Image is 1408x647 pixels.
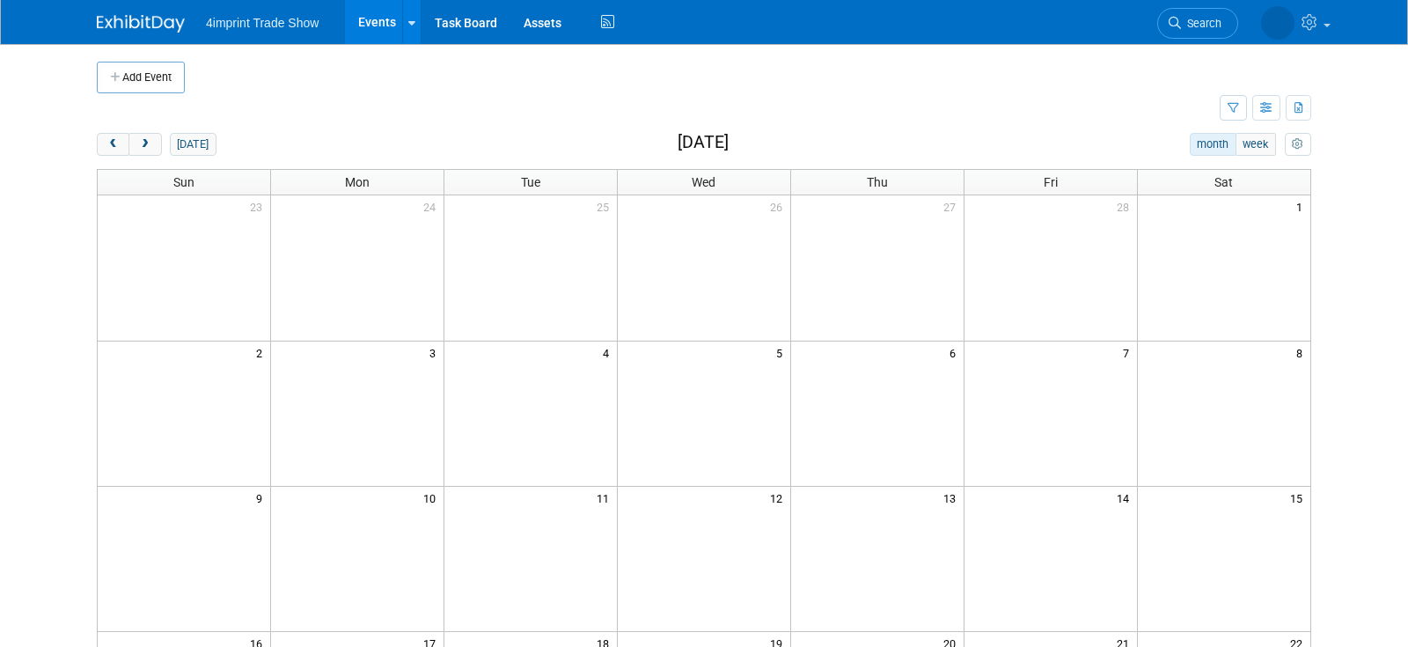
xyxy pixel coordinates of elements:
[1115,195,1137,217] span: 28
[601,342,617,364] span: 4
[942,487,964,509] span: 13
[422,195,444,217] span: 24
[1288,487,1310,509] span: 15
[248,195,270,217] span: 23
[1044,175,1058,189] span: Fri
[768,195,790,217] span: 26
[678,133,729,152] h2: [DATE]
[97,15,185,33] img: ExhibitDay
[1294,195,1310,217] span: 1
[254,487,270,509] span: 9
[1214,175,1233,189] span: Sat
[1190,133,1236,156] button: month
[1181,17,1221,30] span: Search
[428,342,444,364] span: 3
[170,133,216,156] button: [DATE]
[521,175,540,189] span: Tue
[948,342,964,364] span: 6
[692,175,715,189] span: Wed
[97,62,185,93] button: Add Event
[173,175,194,189] span: Sun
[1157,8,1238,39] a: Search
[1294,342,1310,364] span: 8
[1121,342,1137,364] span: 7
[1236,133,1276,156] button: week
[595,195,617,217] span: 25
[254,342,270,364] span: 2
[1292,139,1303,151] i: Personalize Calendar
[128,133,161,156] button: next
[1261,6,1294,40] img: Jen Klitzke
[206,16,319,30] span: 4imprint Trade Show
[595,487,617,509] span: 11
[1285,133,1311,156] button: myCustomButton
[768,487,790,509] span: 12
[1115,487,1137,509] span: 14
[774,342,790,364] span: 5
[422,487,444,509] span: 10
[97,133,129,156] button: prev
[867,175,888,189] span: Thu
[345,175,370,189] span: Mon
[942,195,964,217] span: 27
